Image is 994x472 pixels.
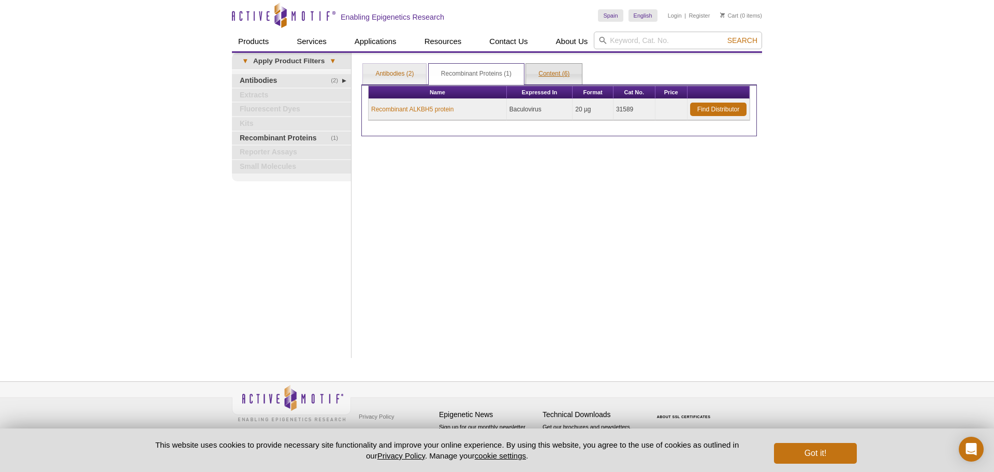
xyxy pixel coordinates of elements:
a: Spain [598,9,623,22]
button: cookie settings [475,451,526,460]
th: Name [369,86,507,99]
td: Baculovirus [507,99,573,120]
a: Small Molecules [232,160,351,174]
a: ▾Apply Product Filters▾ [232,53,351,69]
a: Recombinant Proteins (1) [429,64,524,84]
a: Applications [348,32,403,51]
a: Fluorescent Dyes [232,103,351,116]
a: (2)Antibodies [232,74,351,88]
a: Login [668,12,682,19]
a: Services [290,32,333,51]
a: Register [689,12,710,19]
td: 31589 [613,99,655,120]
a: Content (6) [526,64,582,84]
a: About Us [550,32,594,51]
a: Products [232,32,275,51]
span: (1) [331,132,344,145]
a: Extracts [232,89,351,102]
div: Open Intercom Messenger [959,437,984,462]
a: Find Distributor [690,103,747,116]
th: Price [655,86,688,99]
a: Terms & Conditions [356,424,411,440]
p: Get our brochures and newsletters, or request them by mail. [543,423,641,449]
a: (1)Recombinant Proteins [232,132,351,145]
button: Got it! [774,443,857,464]
span: Search [727,36,757,45]
a: English [628,9,657,22]
p: Sign up for our monthly newsletter highlighting recent publications in the field of epigenetics. [439,423,537,458]
span: ▾ [325,56,341,66]
p: This website uses cookies to provide necessary site functionality and improve your online experie... [137,439,757,461]
a: Recombinant ALKBH5 protein [371,105,454,114]
a: Privacy Policy [356,409,397,424]
h2: Enabling Epigenetics Research [341,12,444,22]
span: ▾ [237,56,253,66]
a: Kits [232,117,351,131]
a: Antibodies (2) [363,64,426,84]
a: Cart [720,12,738,19]
h4: Technical Downloads [543,410,641,419]
img: Your Cart [720,12,725,18]
a: Reporter Assays [232,146,351,159]
th: Cat No. [613,86,655,99]
a: Contact Us [483,32,534,51]
th: Expressed In [507,86,573,99]
td: 20 µg [573,99,613,120]
a: ABOUT SSL CERTIFICATES [657,415,711,419]
input: Keyword, Cat. No. [594,32,762,49]
table: Click to Verify - This site chose Symantec SSL for secure e-commerce and confidential communicati... [646,400,724,423]
th: Format [573,86,613,99]
a: Privacy Policy [377,451,425,460]
a: Resources [418,32,468,51]
h4: Epigenetic News [439,410,537,419]
li: (0 items) [720,9,762,22]
span: (2) [331,74,344,88]
button: Search [724,36,761,45]
li: | [684,9,686,22]
img: Active Motif, [232,382,351,424]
